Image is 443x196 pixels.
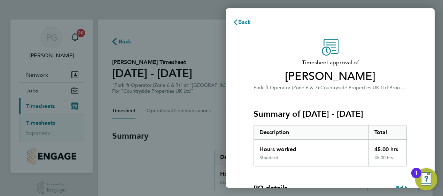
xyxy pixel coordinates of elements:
[238,19,251,25] span: Back
[319,85,320,91] span: ·
[254,108,407,120] h3: Summary of [DATE] - [DATE]
[226,15,258,29] button: Back
[388,85,389,91] span: ·
[415,173,418,182] div: 1
[368,125,407,139] div: Total
[254,125,368,139] div: Description
[254,140,368,155] div: Hours worked
[254,85,319,91] span: Forklift Operator (Zone 6 & 7)
[254,58,407,67] span: Timesheet approval of
[259,155,278,161] div: Standard
[396,185,407,191] span: Edit
[254,125,407,166] div: Summary of 22 - 28 Sep 2025
[396,184,407,192] a: Edit
[368,140,407,155] div: 45.00 hrs
[320,85,388,91] span: Countryside Properties UK Ltd
[368,155,407,166] div: 45.00 hrs
[415,168,437,190] button: Open Resource Center, 1 new notification
[254,70,407,83] span: [PERSON_NAME]
[254,183,287,193] h4: PO details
